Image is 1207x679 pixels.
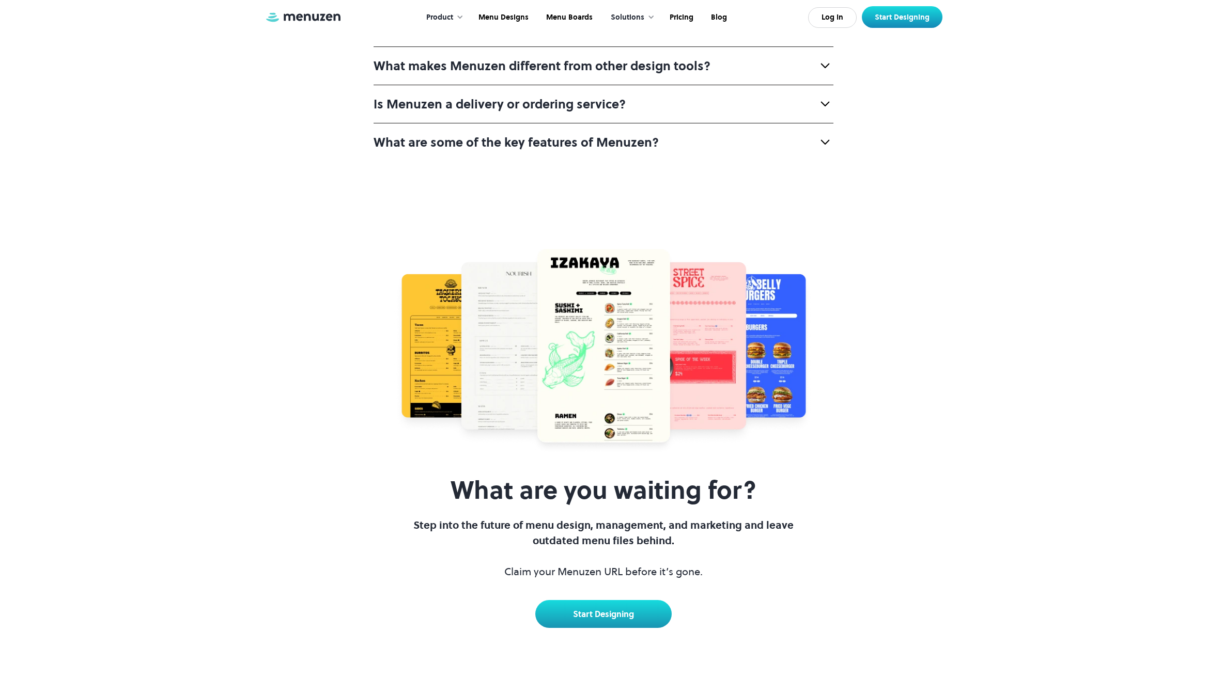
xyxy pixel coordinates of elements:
div: Product [426,12,453,23]
strong: Is Menuzen a delivery or ordering service? [374,96,626,113]
a: Log In [808,7,857,28]
a: Start Designing [862,6,942,28]
h3: What are you waiting for? [405,476,802,505]
a: Pricing [660,2,701,34]
div: Solutions [611,12,644,23]
div: Solutions [600,2,660,34]
a: Menu Boards [536,2,600,34]
strong: Step into the future of menu design, management, and marketing and leave outdated menu files behind. [413,518,794,548]
div: Product [416,2,469,34]
strong: What makes Menuzen different from other design tools? [374,57,710,74]
a: Blog [701,2,735,34]
a: Menu Designs [469,2,536,34]
strong: What are some of the key features of Menuzen? [374,134,659,151]
a: Start Designing [535,600,672,628]
img: Free Menus [394,249,814,454]
p: ‍ Claim your Menuzen URL before it’s gone. [405,517,802,579]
